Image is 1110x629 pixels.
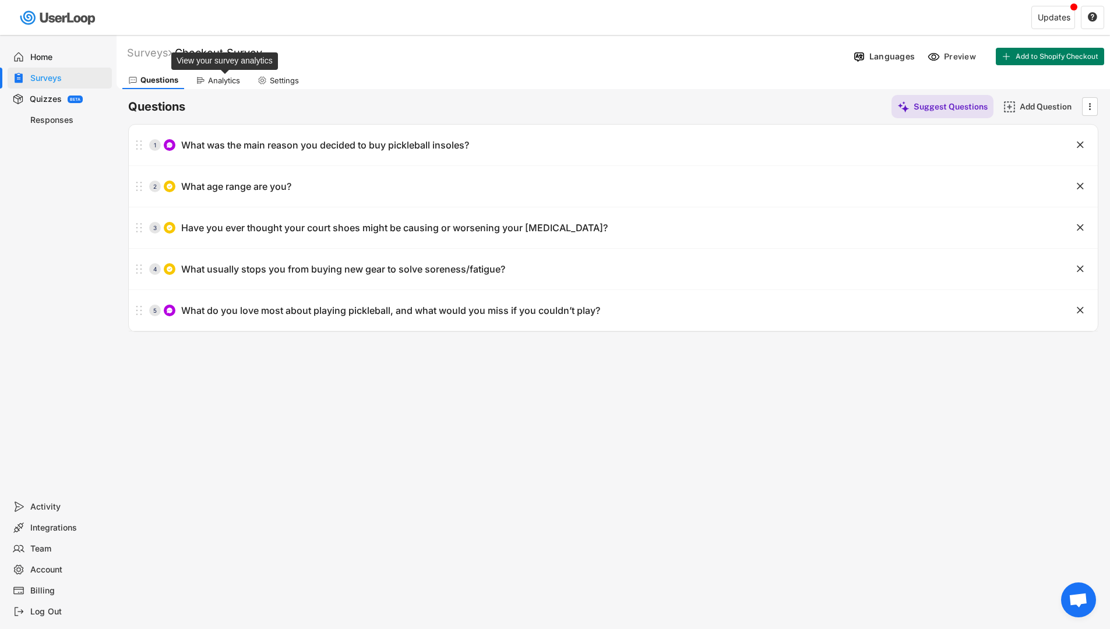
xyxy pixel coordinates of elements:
[181,263,505,275] div: What usually stops you from buying new gear to solve soreness/fatigue?
[166,307,173,314] img: ConversationMinor.svg
[127,46,172,59] div: Surveys
[1074,263,1086,275] button: 
[1003,101,1016,113] img: AddMajor.svg
[30,564,107,575] div: Account
[181,139,469,151] div: What was the main reason you decided to buy pickleball insoles?
[1084,98,1095,115] button: 
[1061,582,1096,617] div: Open chat
[30,522,107,533] div: Integrations
[897,101,910,113] img: MagicMajor%20%28Purple%29.svg
[166,224,173,231] img: CircleTickMinorWhite.svg
[128,99,185,115] h6: Questions
[17,6,100,30] img: userloop-logo-01.svg
[1088,12,1097,22] text: 
[149,142,161,148] div: 1
[944,51,979,62] div: Preview
[1074,181,1086,192] button: 
[175,47,262,59] font: Checkout Survey
[30,115,107,126] div: Responses
[1077,263,1084,275] text: 
[181,305,600,317] div: What do you love most about playing pickleball, and what would you miss if you couldn’t play?
[30,52,107,63] div: Home
[1077,304,1084,316] text: 
[1016,53,1098,60] span: Add to Shopify Checkout
[1077,221,1084,234] text: 
[208,76,240,86] div: Analytics
[149,183,161,189] div: 2
[30,94,62,105] div: Quizzes
[30,501,107,513] div: Activity
[166,183,173,190] img: CircleTickMinorWhite.svg
[1038,13,1070,22] div: Updates
[853,51,865,63] img: Language%20Icon.svg
[1077,180,1084,192] text: 
[914,101,988,112] div: Suggest Questions
[869,51,915,62] div: Languages
[70,97,80,101] div: BETA
[270,76,299,86] div: Settings
[181,222,608,234] div: Have you ever thought your court shoes might be causing or worsening your [MEDICAL_DATA]?
[1077,139,1084,151] text: 
[30,543,107,554] div: Team
[166,142,173,149] img: ConversationMinor.svg
[1074,222,1086,234] button: 
[1089,100,1091,112] text: 
[149,266,161,272] div: 4
[149,308,161,313] div: 5
[1087,12,1098,23] button: 
[30,606,107,617] div: Log Out
[149,225,161,231] div: 3
[181,181,291,193] div: What age range are you?
[140,75,178,85] div: Questions
[166,266,173,273] img: CircleTickMinorWhite.svg
[1020,101,1078,112] div: Add Question
[30,73,107,84] div: Surveys
[30,585,107,596] div: Billing
[1074,139,1086,151] button: 
[1074,305,1086,316] button: 
[996,48,1104,65] button: Add to Shopify Checkout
